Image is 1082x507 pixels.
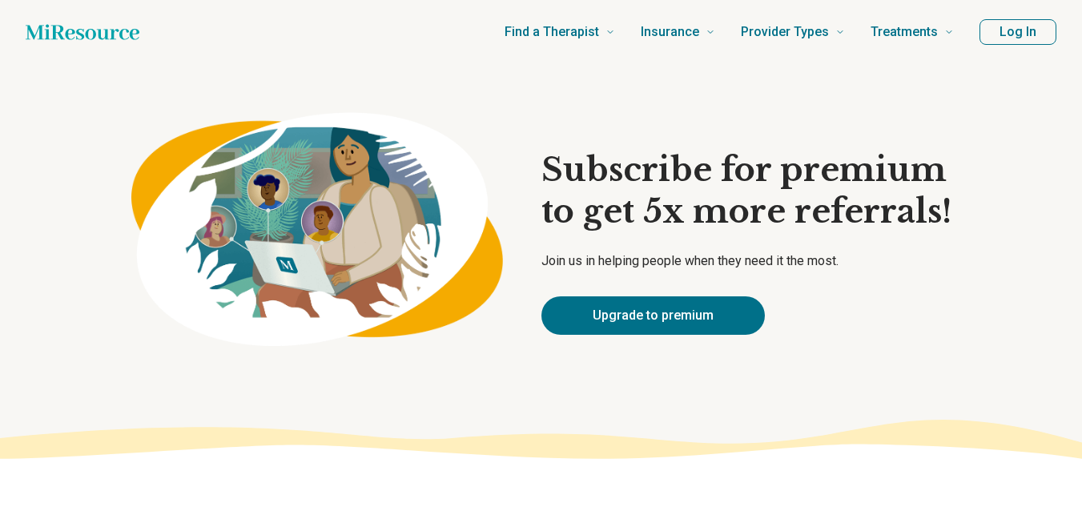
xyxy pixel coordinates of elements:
[541,251,951,271] p: Join us in helping people when they need it the most.
[541,296,765,335] a: Upgrade to premium
[979,19,1056,45] button: Log In
[541,149,951,232] h1: Subscribe for premium to get 5x more referrals!
[871,21,938,43] span: Treatments
[741,21,829,43] span: Provider Types
[641,21,699,43] span: Insurance
[26,16,139,48] a: Home page
[505,21,599,43] span: Find a Therapist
